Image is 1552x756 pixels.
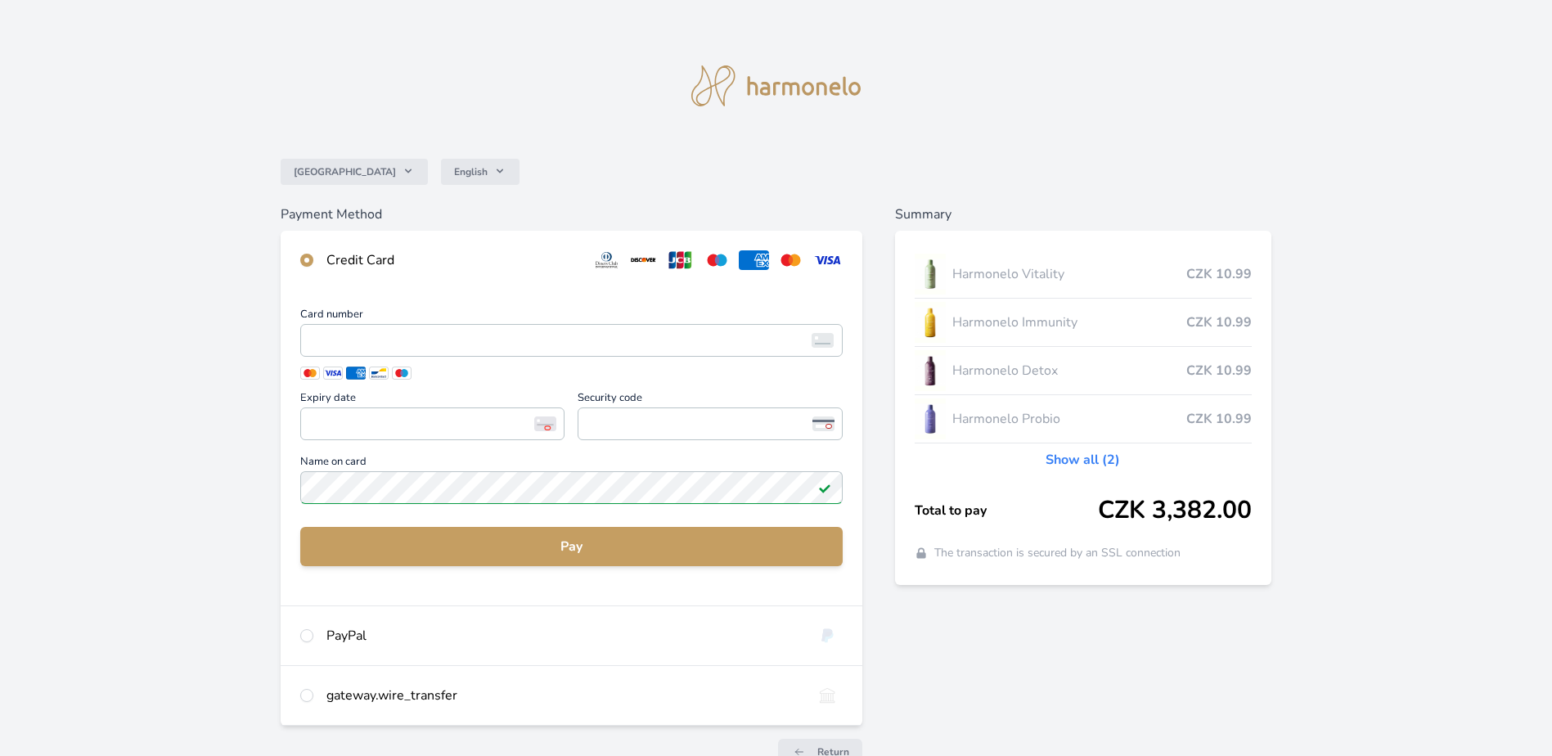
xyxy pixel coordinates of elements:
[915,350,946,391] img: DETOX_se_stinem_x-lo.jpg
[702,250,732,270] img: maestro.svg
[585,412,834,435] iframe: Iframe for security code
[441,159,520,185] button: English
[1098,496,1252,525] span: CZK 3,382.00
[776,250,806,270] img: mc.svg
[915,398,946,439] img: CLEAN_PROBIO_se_stinem_x-lo.jpg
[812,333,834,348] img: card
[952,313,1187,332] span: Harmonelo Immunity
[326,626,799,646] div: PayPal
[534,416,556,431] img: Expiry date
[592,250,622,270] img: diners.svg
[915,302,946,343] img: IMMUNITY_se_stinem_x-lo.jpg
[952,264,1187,284] span: Harmonelo Vitality
[578,393,842,407] span: Security code
[300,527,843,566] button: Pay
[326,686,799,705] div: gateway.wire_transfer
[915,254,946,295] img: CLEAN_VITALITY_se_stinem_x-lo.jpg
[281,205,862,224] h6: Payment Method
[1186,361,1252,380] span: CZK 10.99
[665,250,695,270] img: jcb.svg
[313,537,830,556] span: Pay
[1186,264,1252,284] span: CZK 10.99
[300,309,843,324] span: Card number
[300,457,843,471] span: Name on card
[915,501,1099,520] span: Total to pay
[628,250,659,270] img: discover.svg
[1046,450,1120,470] a: Show all (2)
[308,412,557,435] iframe: Iframe for expiry date
[1186,313,1252,332] span: CZK 10.99
[300,471,843,504] input: Name on cardField valid
[895,205,1272,224] h6: Summary
[454,165,488,178] span: English
[934,545,1181,561] span: The transaction is secured by an SSL connection
[818,481,831,494] img: Field valid
[281,159,428,185] button: [GEOGRAPHIC_DATA]
[294,165,396,178] span: [GEOGRAPHIC_DATA]
[812,686,843,705] img: bankTransfer_IBAN.svg
[326,250,578,270] div: Credit Card
[952,409,1187,429] span: Harmonelo Probio
[812,626,843,646] img: paypal.svg
[308,329,835,352] iframe: Iframe for card number
[300,393,565,407] span: Expiry date
[691,65,861,106] img: logo.svg
[739,250,769,270] img: amex.svg
[952,361,1187,380] span: Harmonelo Detox
[1186,409,1252,429] span: CZK 10.99
[812,250,843,270] img: visa.svg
